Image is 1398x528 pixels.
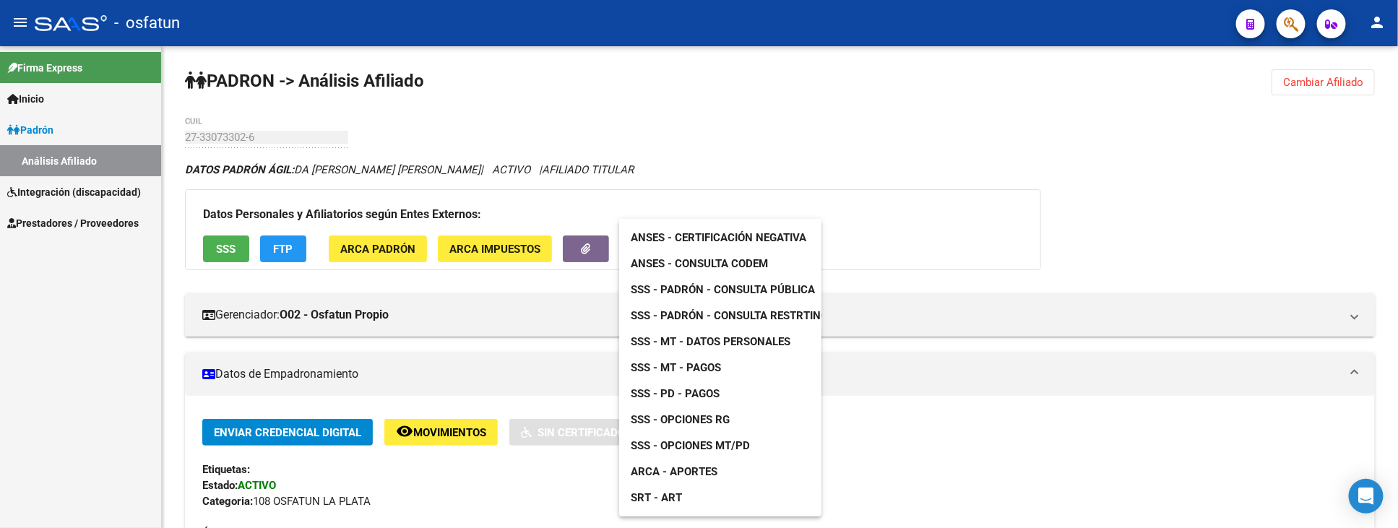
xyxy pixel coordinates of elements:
[619,329,802,355] a: SSS - MT - Datos Personales
[631,387,720,400] span: SSS - PD - Pagos
[1349,479,1384,514] div: Open Intercom Messenger
[631,335,790,348] span: SSS - MT - Datos Personales
[619,355,733,381] a: SSS - MT - Pagos
[631,283,815,296] span: SSS - Padrón - Consulta Pública
[631,361,721,374] span: SSS - MT - Pagos
[619,381,731,407] a: SSS - PD - Pagos
[631,257,768,270] span: ANSES - Consulta CODEM
[631,413,730,426] span: SSS - Opciones RG
[631,309,845,322] span: SSS - Padrón - Consulta Restrtingida
[619,225,818,251] a: ANSES - Certificación Negativa
[619,303,857,329] a: SSS - Padrón - Consulta Restrtingida
[631,465,717,478] span: ARCA - Aportes
[619,459,729,485] a: ARCA - Aportes
[631,491,682,504] span: SRT - ART
[619,277,827,303] a: SSS - Padrón - Consulta Pública
[631,439,750,452] span: SSS - Opciones MT/PD
[619,407,741,433] a: SSS - Opciones RG
[619,433,761,459] a: SSS - Opciones MT/PD
[619,485,821,511] a: SRT - ART
[619,251,780,277] a: ANSES - Consulta CODEM
[631,231,806,244] span: ANSES - Certificación Negativa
